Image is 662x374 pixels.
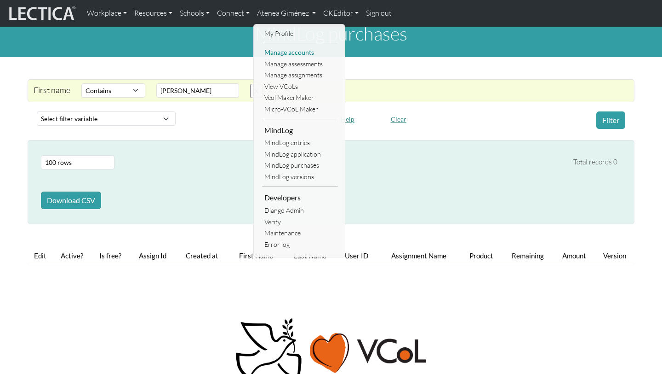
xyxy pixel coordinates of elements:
[377,246,461,265] th: Assignment Name
[176,246,228,265] th: Created at
[262,28,338,40] a: My Profile
[262,190,338,205] li: Developers
[262,92,338,104] a: Vcol MakerMaker
[262,216,338,228] a: Verify
[262,239,338,251] a: Error log
[131,4,176,23] a: Resources
[262,205,338,216] a: Django Admin
[502,246,554,265] th: Remaining
[573,157,617,168] div: Total records 0
[262,81,338,93] a: View VCoLs
[28,83,76,98] div: First name
[28,246,52,265] th: Edit
[91,246,130,265] th: Is free?
[262,70,338,81] a: Manage assignments
[262,228,338,239] a: Maintenance
[41,192,101,209] button: Download CSV
[262,160,338,171] a: MindLog purchases
[320,4,362,23] a: CKEditor
[52,246,91,265] th: Active?
[262,28,338,251] ul: Atenea Giménez
[595,246,634,265] th: Version
[7,5,76,22] img: lecticalive
[130,246,176,265] th: Assign Id
[262,149,338,160] a: MindLog application
[250,84,263,98] button: X
[156,83,239,98] input: Value
[262,47,338,58] a: Manage accounts
[337,112,359,126] button: Help
[262,171,338,183] a: MindLog versions
[228,246,283,265] th: First Name
[83,4,131,23] a: Workplace
[461,246,502,265] th: Product
[262,104,338,115] a: Micro-VCoL Maker
[262,58,338,70] a: Manage assessments
[213,4,253,23] a: Connect
[253,4,320,23] a: Atenea Giménez
[337,246,377,265] th: User ID
[387,112,411,126] button: Clear
[596,111,625,129] button: Filter
[262,137,338,149] a: MindLog entries
[362,4,395,23] a: Sign out
[262,123,338,138] li: MindLog
[176,4,213,23] a: Schools
[554,246,595,265] th: Amount
[337,113,359,123] a: Help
